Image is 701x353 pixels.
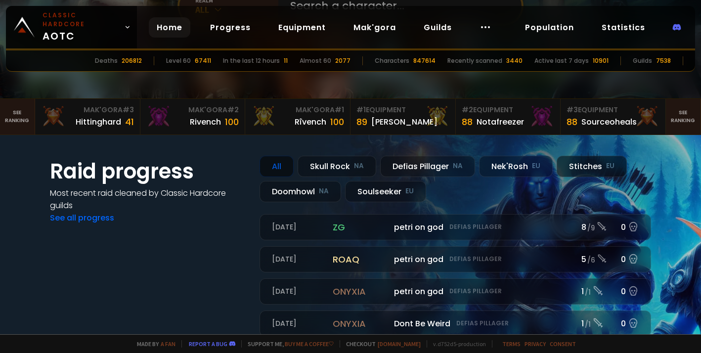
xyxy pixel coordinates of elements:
[131,340,175,348] span: Made by
[405,186,414,196] small: EU
[330,115,344,129] div: 100
[656,56,671,65] div: 7538
[223,56,280,65] div: In the last 12 hours
[195,4,278,15] div: All
[251,105,344,115] div: Mak'Gora
[125,115,134,129] div: 41
[50,212,114,223] a: See all progress
[502,340,521,348] a: Terms
[356,105,366,115] span: # 1
[122,56,142,65] div: 206812
[427,340,486,348] span: v. d752d5 - production
[354,161,364,171] small: NA
[123,105,134,115] span: # 3
[202,17,259,38] a: Progress
[462,105,555,115] div: Equipment
[225,115,239,129] div: 100
[517,17,582,38] a: Population
[456,99,561,134] a: #2Equipment88Notafreezer
[335,56,350,65] div: 2077
[140,99,246,134] a: Mak'Gora#2Rivench100
[567,115,577,129] div: 88
[190,116,221,128] div: Rivench
[161,340,175,348] a: a fan
[581,116,637,128] div: Sourceoheals
[260,156,294,177] div: All
[149,17,190,38] a: Home
[453,161,463,171] small: NA
[50,156,248,187] h1: Raid progress
[285,340,334,348] a: Buy me a coffee
[245,99,350,134] a: Mak'Gora#1Rîvench100
[594,17,653,38] a: Statistics
[345,181,426,202] div: Soulseeker
[146,105,239,115] div: Mak'Gora
[462,105,473,115] span: # 2
[561,99,666,134] a: #3Equipment88Sourceoheals
[413,56,436,65] div: 847614
[550,340,576,348] a: Consent
[375,56,409,65] div: Characters
[557,156,627,177] div: Stitches
[350,99,456,134] a: #1Equipment89[PERSON_NAME]
[335,105,344,115] span: # 1
[260,278,651,305] a: [DATE]onyxiapetri on godDefias Pillager1 /10
[378,340,421,348] a: [DOMAIN_NAME]
[525,340,546,348] a: Privacy
[50,187,248,212] h4: Most recent raid cleaned by Classic Hardcore guilds
[260,181,341,202] div: Doomhowl
[319,186,329,196] small: NA
[43,11,120,29] small: Classic Hardcore
[227,105,239,115] span: # 2
[416,17,460,38] a: Guilds
[76,116,121,128] div: Hittinghard
[447,56,502,65] div: Recently scanned
[95,56,118,65] div: Deaths
[189,340,227,348] a: Report a bug
[260,310,651,337] a: [DATE]onyxiaDont Be WeirdDefias Pillager1 /10
[606,161,614,171] small: EU
[241,340,334,348] span: Support me,
[298,156,376,177] div: Skull Rock
[506,56,523,65] div: 3440
[43,11,120,44] span: AOTC
[534,56,589,65] div: Active last 7 days
[295,116,326,128] div: Rîvench
[532,161,540,171] small: EU
[260,246,651,272] a: [DATE]roaqpetri on godDefias Pillager5 /60
[593,56,609,65] div: 10901
[380,156,475,177] div: Defias Pillager
[346,17,404,38] a: Mak'gora
[300,56,331,65] div: Almost 60
[479,156,553,177] div: Nek'Rosh
[356,115,367,129] div: 89
[41,105,134,115] div: Mak'Gora
[371,116,438,128] div: [PERSON_NAME]
[270,17,334,38] a: Equipment
[666,99,701,134] a: Seeranking
[477,116,524,128] div: Notafreezer
[567,105,659,115] div: Equipment
[462,115,473,129] div: 88
[6,6,137,48] a: Classic HardcoreAOTC
[195,56,211,65] div: 67411
[260,214,651,240] a: [DATE]zgpetri on godDefias Pillager8 /90
[35,99,140,134] a: Mak'Gora#3Hittinghard41
[633,56,652,65] div: Guilds
[340,340,421,348] span: Checkout
[166,56,191,65] div: Level 60
[284,56,288,65] div: 11
[356,105,449,115] div: Equipment
[567,105,578,115] span: # 3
